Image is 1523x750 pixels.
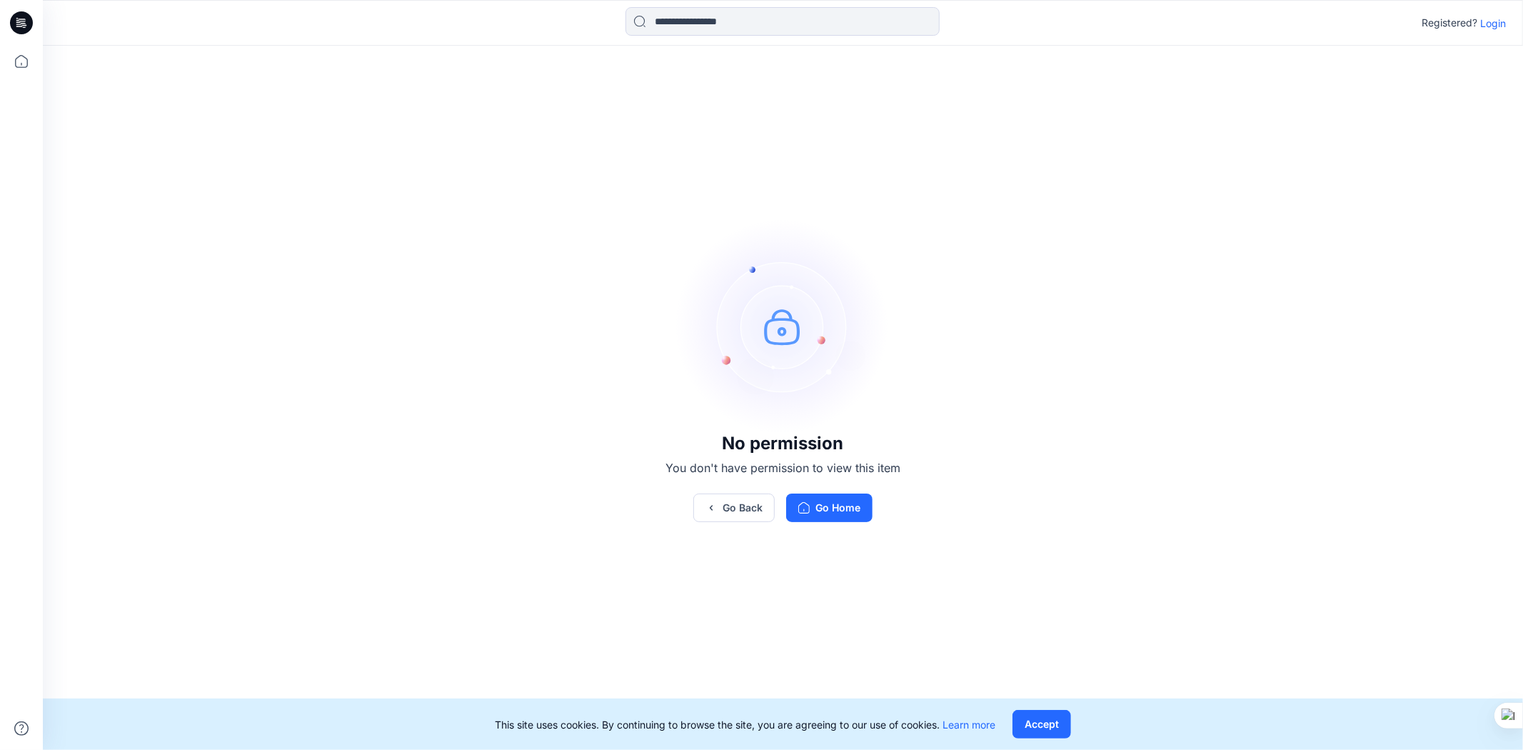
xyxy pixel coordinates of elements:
h3: No permission [665,434,900,454]
img: no-perm.svg [676,219,890,434]
button: Go Home [786,494,873,522]
p: Login [1480,16,1506,31]
p: This site uses cookies. By continuing to browse the site, you are agreeing to our use of cookies. [495,717,995,732]
button: Accept [1012,710,1071,739]
button: Go Back [693,494,775,522]
a: Learn more [943,719,995,731]
p: Registered? [1422,14,1477,31]
p: You don't have permission to view this item [665,459,900,476]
